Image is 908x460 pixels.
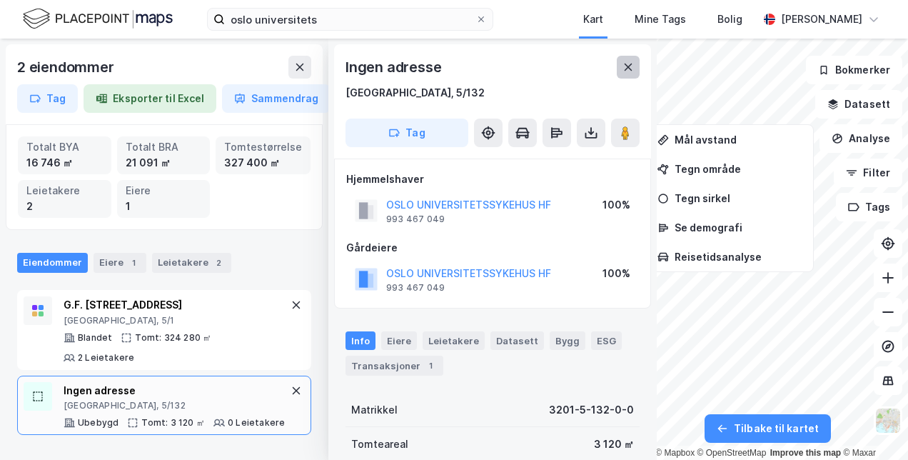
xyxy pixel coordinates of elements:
[675,251,799,263] div: Reisetidsanalyse
[815,90,902,119] button: Datasett
[141,417,205,429] div: Tomt: 3 120 ㎡
[64,400,285,411] div: [GEOGRAPHIC_DATA], 5/132
[675,163,799,175] div: Tegn område
[675,221,799,234] div: Se demografi
[345,84,485,101] div: [GEOGRAPHIC_DATA], 5/132
[819,124,902,153] button: Analyse
[78,352,134,364] div: 2 Leietakere
[717,11,742,28] div: Bolig
[490,331,544,350] div: Datasett
[836,193,902,221] button: Tags
[655,448,695,458] a: Mapbox
[386,282,445,294] div: 993 467 049
[126,199,202,214] div: 1
[837,391,908,460] iframe: Chat Widget
[346,171,639,188] div: Hjemmelshaver
[17,84,78,113] button: Tag
[84,84,216,113] button: Eksporter til Excel
[228,417,285,429] div: 0 Leietakere
[126,155,202,171] div: 21 091 ㎡
[602,196,630,214] div: 100%
[64,315,288,326] div: [GEOGRAPHIC_DATA], 5/1
[550,331,585,350] div: Bygg
[64,382,285,399] div: Ingen adresse
[225,9,475,30] input: Søk på adresse, matrikkel, gårdeiere, leietakere eller personer
[770,448,841,458] a: Improve this map
[345,119,468,147] button: Tag
[211,256,226,270] div: 2
[224,155,302,171] div: 327 400 ㎡
[781,11,862,28] div: [PERSON_NAME]
[675,134,799,146] div: Mål avstand
[23,6,173,31] img: logo.f888ab2527a4732fd821a326f86c7f29.svg
[594,436,634,453] div: 3 120 ㎡
[78,332,112,344] div: Blandet
[26,155,103,171] div: 16 746 ㎡
[591,331,622,350] div: ESG
[126,139,202,155] div: Totalt BRA
[697,448,767,458] a: OpenStreetMap
[78,417,118,429] div: Ubebygd
[549,401,634,419] div: 3201-5-132-0-0
[602,265,630,282] div: 100%
[351,436,408,453] div: Tomteareal
[386,214,445,225] div: 993 467 049
[64,296,288,314] div: G.F. [STREET_ADDRESS]
[345,356,443,376] div: Transaksjoner
[345,331,375,350] div: Info
[17,253,88,273] div: Eiendommer
[126,183,202,199] div: Eiere
[635,11,686,28] div: Mine Tags
[94,253,146,273] div: Eiere
[834,159,902,187] button: Filter
[26,139,103,155] div: Totalt BYA
[705,414,831,443] button: Tilbake til kartet
[222,84,331,113] button: Sammendrag
[346,239,639,256] div: Gårdeiere
[351,401,398,419] div: Matrikkel
[806,56,902,84] button: Bokmerker
[345,56,444,79] div: Ingen adresse
[17,56,117,79] div: 2 eiendommer
[26,183,103,199] div: Leietakere
[135,332,211,344] div: Tomt: 324 280 ㎡
[675,192,799,204] div: Tegn sirkel
[423,359,438,373] div: 1
[126,256,141,270] div: 1
[423,331,485,350] div: Leietakere
[224,139,302,155] div: Tomtestørrelse
[26,199,103,214] div: 2
[381,331,417,350] div: Eiere
[152,253,231,273] div: Leietakere
[583,11,603,28] div: Kart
